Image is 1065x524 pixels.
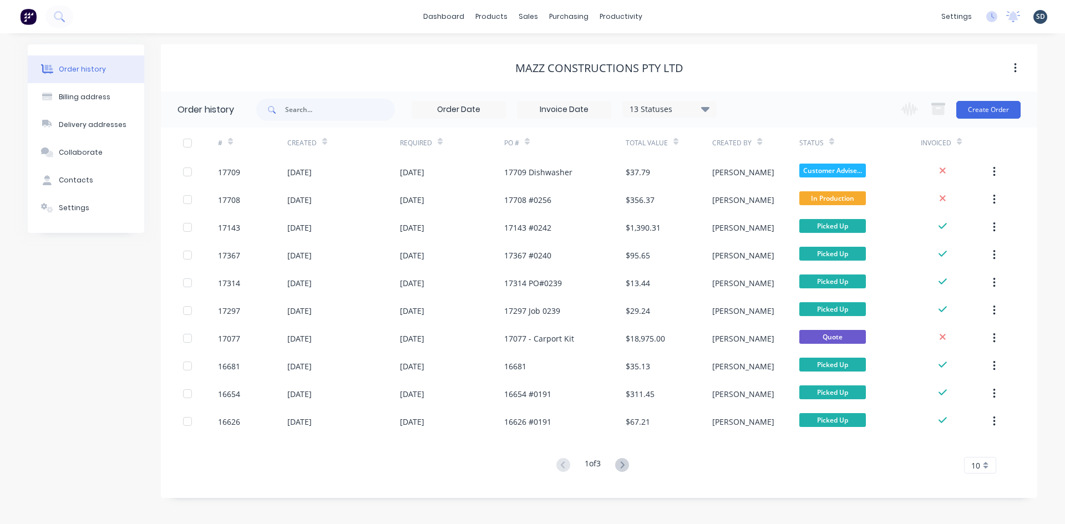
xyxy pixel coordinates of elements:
[218,138,222,148] div: #
[712,128,799,158] div: Created By
[285,99,395,121] input: Search...
[712,222,774,233] div: [PERSON_NAME]
[712,138,752,148] div: Created By
[626,416,650,428] div: $67.21
[504,333,574,344] div: 17077 - Carport Kit
[1036,12,1045,22] span: SD
[287,166,312,178] div: [DATE]
[799,302,866,316] span: Picked Up
[971,460,980,471] span: 10
[59,175,93,185] div: Contacts
[400,166,424,178] div: [DATE]
[400,250,424,261] div: [DATE]
[712,360,774,372] div: [PERSON_NAME]
[28,139,144,166] button: Collaborate
[28,83,144,111] button: Billing address
[400,128,504,158] div: Required
[799,330,866,344] span: Quote
[218,250,240,261] div: 17367
[504,277,562,289] div: 17314 PO#0239
[626,250,650,261] div: $95.65
[623,103,716,115] div: 13 Statuses
[626,305,650,317] div: $29.24
[287,333,312,344] div: [DATE]
[504,222,551,233] div: 17143 #0242
[59,147,103,157] div: Collaborate
[504,166,572,178] div: 17709 Dishwasher
[218,277,240,289] div: 17314
[626,166,650,178] div: $37.79
[921,128,990,158] div: Invoiced
[513,8,544,25] div: sales
[515,62,683,75] div: Mazz Constructions Pty Ltd
[400,138,432,148] div: Required
[400,388,424,400] div: [DATE]
[799,138,824,148] div: Status
[287,222,312,233] div: [DATE]
[287,250,312,261] div: [DATE]
[626,194,655,206] div: $356.37
[626,222,661,233] div: $1,390.31
[412,101,505,118] input: Order Date
[400,333,424,344] div: [DATE]
[28,111,144,139] button: Delivery addresses
[218,194,240,206] div: 17708
[28,55,144,83] button: Order history
[400,416,424,428] div: [DATE]
[400,360,424,372] div: [DATE]
[504,416,551,428] div: 16626 #0191
[504,305,560,317] div: 17297 Job 0239
[799,219,866,233] span: Picked Up
[470,8,513,25] div: products
[799,191,866,205] span: In Production
[956,101,1021,119] button: Create Order
[504,194,551,206] div: 17708 #0256
[712,305,774,317] div: [PERSON_NAME]
[712,388,774,400] div: [PERSON_NAME]
[218,360,240,372] div: 16681
[218,388,240,400] div: 16654
[799,247,866,261] span: Picked Up
[28,194,144,222] button: Settings
[712,250,774,261] div: [PERSON_NAME]
[218,416,240,428] div: 16626
[799,358,866,372] span: Picked Up
[287,416,312,428] div: [DATE]
[400,194,424,206] div: [DATE]
[518,101,611,118] input: Invoice Date
[28,166,144,194] button: Contacts
[921,138,951,148] div: Invoiced
[287,360,312,372] div: [DATE]
[400,305,424,317] div: [DATE]
[626,333,665,344] div: $18,975.00
[712,416,774,428] div: [PERSON_NAME]
[218,128,287,158] div: #
[59,203,89,213] div: Settings
[218,222,240,233] div: 17143
[799,413,866,427] span: Picked Up
[585,457,601,474] div: 1 of 3
[626,360,650,372] div: $35.13
[936,8,977,25] div: settings
[287,194,312,206] div: [DATE]
[799,274,866,288] span: Picked Up
[504,360,526,372] div: 16681
[504,128,626,158] div: PO #
[712,277,774,289] div: [PERSON_NAME]
[400,222,424,233] div: [DATE]
[626,138,668,148] div: Total Value
[20,8,37,25] img: Factory
[712,333,774,344] div: [PERSON_NAME]
[799,164,866,177] span: Customer Advise...
[712,166,774,178] div: [PERSON_NAME]
[504,250,551,261] div: 17367 #0240
[218,166,240,178] div: 17709
[287,305,312,317] div: [DATE]
[418,8,470,25] a: dashboard
[218,333,240,344] div: 17077
[287,277,312,289] div: [DATE]
[799,128,921,158] div: Status
[218,305,240,317] div: 17297
[287,388,312,400] div: [DATE]
[504,388,551,400] div: 16654 #0191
